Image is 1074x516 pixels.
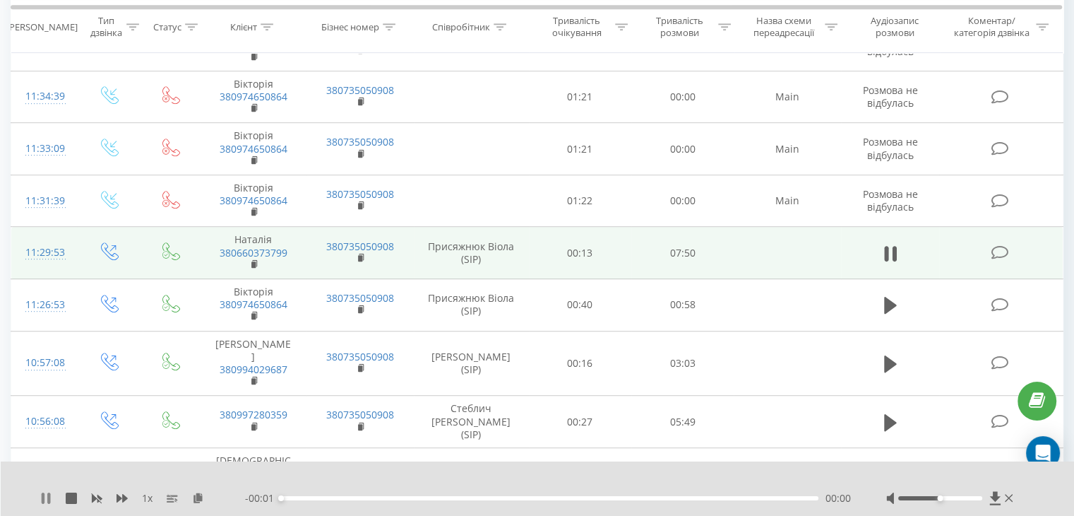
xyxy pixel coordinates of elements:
td: Наталія [200,227,306,279]
a: 380974650864 [220,298,287,311]
div: 11:26:53 [25,291,63,319]
div: 10:56:08 [25,408,63,435]
div: [PERSON_NAME] [6,20,78,33]
td: Main [734,175,840,227]
a: 380994029687 [220,363,287,376]
td: 03:03 [631,331,734,396]
div: Accessibility label [937,496,943,501]
td: 05:49 [631,396,734,448]
a: 380735050908 [326,135,394,148]
div: 11:33:09 [25,135,63,163]
a: 380735050908 [326,291,394,305]
div: Тип дзвінка [89,15,122,39]
td: Стеблич [PERSON_NAME] (SIP) [414,396,529,448]
td: Вікторія [200,71,306,123]
a: 380974650864 [220,194,287,207]
div: 11:29:53 [25,239,63,266]
div: Статус [153,20,181,33]
div: Співробітник [432,20,490,33]
a: 380735050908 [326,187,394,201]
div: Аудіозапис розмови [854,15,936,39]
td: 01:21 [529,71,631,123]
div: Коментар/категорія дзвінка [950,15,1032,39]
td: 01:22 [529,175,631,227]
td: Присяжнюк Віола (SIP) [414,227,529,279]
td: Вікторія [200,279,306,332]
td: 00:40 [529,279,631,332]
a: 380735050908 [326,350,394,363]
span: Розмова не відбулась [863,187,918,213]
td: [DEMOGRAPHIC_DATA] [200,447,306,512]
td: 00:00 [631,123,734,175]
td: [PERSON_NAME] (SIP) [414,331,529,396]
td: 07:50 [631,227,734,279]
div: Тривалість очікування [542,15,612,39]
td: 00:03 [529,447,631,512]
td: 00:13 [529,227,631,279]
td: Присяжнюк Віола (SIP) [414,279,529,332]
a: 380974650864 [220,90,287,103]
td: 01:21 [529,123,631,175]
a: 380660373799 [220,246,287,259]
td: 00:00 [631,447,734,512]
td: Main [734,123,840,175]
td: 00:00 [631,175,734,227]
div: Клієнт [230,20,257,33]
span: Розмова не відбулась [863,31,918,57]
a: 380735050908 [326,408,394,421]
a: 380735050908 [326,83,394,97]
span: 1 x [142,491,153,505]
div: 11:31:39 [25,187,63,215]
td: 00:58 [631,279,734,332]
td: [PERSON_NAME] (SIP) [414,447,529,512]
span: Розмова не відбулась [863,83,918,110]
div: Accessibility label [278,496,284,501]
td: Вікторія [200,123,306,175]
div: Тривалість розмови [644,15,715,39]
td: 00:16 [529,331,631,396]
span: Розмова не відбулась [863,135,918,161]
td: 00:27 [529,396,631,448]
a: 380735050908 [326,240,394,253]
a: 380974650864 [220,142,287,156]
td: [PERSON_NAME] [200,331,306,396]
a: 380997280359 [220,408,287,421]
td: Вікторія [200,175,306,227]
div: Назва схеми переадресації [747,15,821,39]
td: Main [734,71,840,123]
div: 11:34:39 [25,83,63,110]
div: Бізнес номер [321,20,379,33]
span: 00:00 [825,491,851,505]
div: Open Intercom Messenger [1026,436,1060,470]
div: 10:57:08 [25,349,63,377]
td: 00:00 [631,71,734,123]
span: - 00:01 [245,491,281,505]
